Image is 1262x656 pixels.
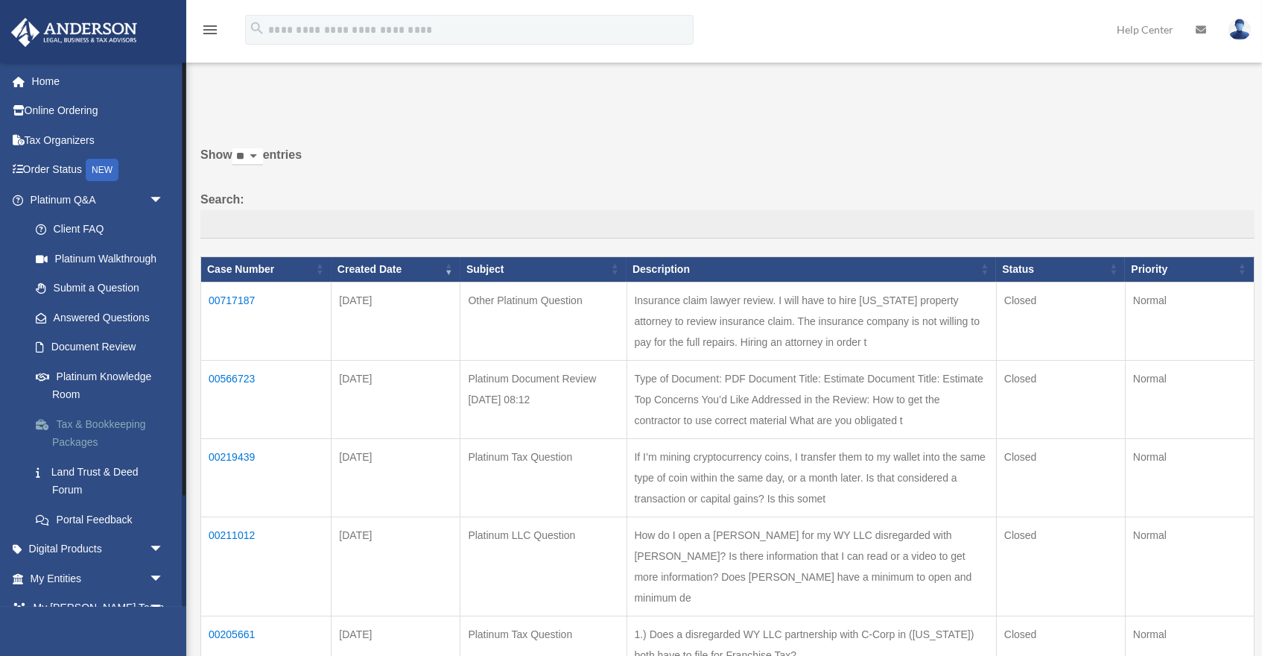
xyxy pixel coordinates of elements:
td: [DATE] [332,360,460,438]
i: search [249,20,265,37]
a: Land Trust & Deed Forum [21,457,186,505]
a: Answered Questions [21,303,179,332]
a: My Entitiesarrow_drop_down [10,564,186,593]
a: Digital Productsarrow_drop_down [10,534,186,564]
td: Closed [996,360,1125,438]
a: menu [201,26,219,39]
td: Closed [996,282,1125,360]
label: Show entries [200,145,1255,180]
span: arrow_drop_down [149,564,179,594]
a: Tax & Bookkeeping Packages [21,409,186,457]
td: Platinum Document Review [DATE] 08:12 [460,360,627,438]
td: Insurance claim lawyer review. I will have to hire [US_STATE] property attorney to review insuran... [627,282,996,360]
td: Platinum LLC Question [460,517,627,616]
td: Other Platinum Question [460,282,627,360]
td: Closed [996,517,1125,616]
label: Search: [200,189,1255,239]
input: Search: [200,210,1255,239]
a: Platinum Knowledge Room [21,362,186,409]
td: 00717187 [201,282,332,360]
a: Platinum Walkthrough [21,244,186,274]
td: [DATE] [332,517,460,616]
td: Normal [1125,438,1254,517]
a: Tax Organizers [10,125,186,155]
select: Showentries [232,148,263,165]
td: Normal [1125,517,1254,616]
td: If I’m mining cryptocurrency coins, I transfer them to my wallet into the same type of coin withi... [627,438,996,517]
a: My [PERSON_NAME] Teamarrow_drop_down [10,593,186,623]
th: Priority: activate to sort column ascending [1125,256,1254,282]
a: Portal Feedback [21,505,186,534]
a: Client FAQ [21,215,186,245]
td: 00211012 [201,517,332,616]
span: arrow_drop_down [149,534,179,565]
img: User Pic [1228,19,1251,40]
span: arrow_drop_down [149,593,179,624]
span: arrow_drop_down [149,185,179,215]
a: Platinum Q&Aarrow_drop_down [10,185,186,215]
th: Status: activate to sort column ascending [996,256,1125,282]
td: Closed [996,438,1125,517]
a: Home [10,66,186,96]
th: Created Date: activate to sort column ascending [332,256,460,282]
th: Description: activate to sort column ascending [627,256,996,282]
i: menu [201,21,219,39]
td: 00566723 [201,360,332,438]
td: Platinum Tax Question [460,438,627,517]
td: 00219439 [201,438,332,517]
th: Subject: activate to sort column ascending [460,256,627,282]
img: Anderson Advisors Platinum Portal [7,18,142,47]
td: [DATE] [332,282,460,360]
td: Normal [1125,360,1254,438]
a: Order StatusNEW [10,155,186,186]
td: [DATE] [332,438,460,517]
a: Document Review [21,332,186,362]
td: How do I open a [PERSON_NAME] for my WY LLC disregarded with [PERSON_NAME]? Is there information ... [627,517,996,616]
td: Normal [1125,282,1254,360]
a: Online Ordering [10,96,186,126]
a: Submit a Question [21,274,186,303]
th: Case Number: activate to sort column ascending [201,256,332,282]
td: Type of Document: PDF Document Title: Estimate Document Title: Estimate Top Concerns You’d Like A... [627,360,996,438]
div: NEW [86,159,118,181]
